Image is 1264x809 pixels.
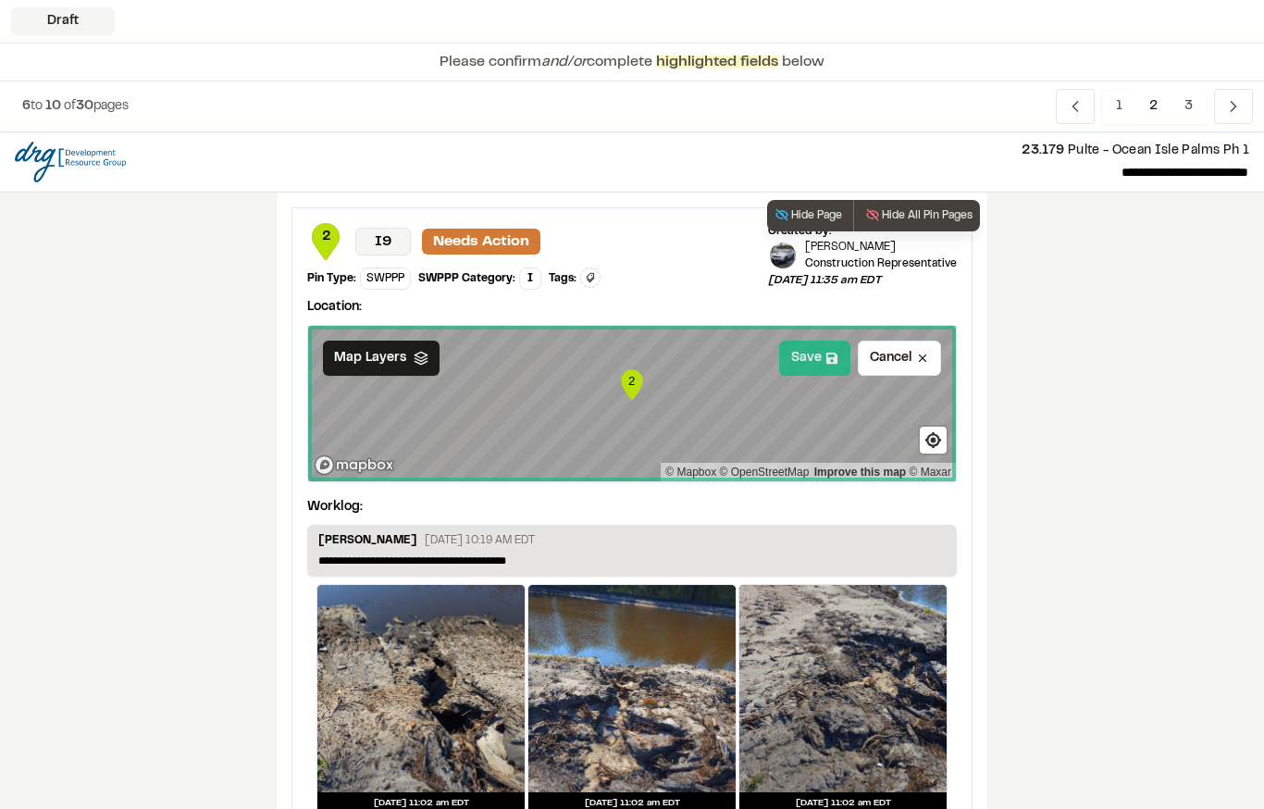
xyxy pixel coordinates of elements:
div: Tags: [549,270,576,287]
div: SWPPP Category: [418,270,515,287]
p: Worklog: [307,497,363,517]
button: Hide All Pin Pages [853,200,980,231]
div: Draft [11,7,115,35]
span: 6 [22,101,31,112]
div: I [519,268,541,290]
button: Hide Page [767,200,849,231]
p: [PERSON_NAME] [318,532,417,553]
p: I9 [355,228,411,255]
button: Save [779,341,850,376]
button: Cancel [858,341,941,376]
span: and/or [541,56,587,68]
p: [DATE] 11:35 am EDT [768,272,957,289]
div: Created by: [768,223,957,240]
div: Pin Type: [307,270,356,287]
p: Needs Action [422,229,540,255]
p: Please confirm complete below [440,51,824,73]
span: Map Layers [334,348,406,368]
a: Mapbox logo [314,454,395,476]
a: Map feedback [814,466,906,479]
span: 3 [1171,89,1207,124]
span: 23.179 [1022,145,1064,156]
p: [DATE] 10:19 AM EDT [425,532,535,549]
button: Edit Tags [580,268,601,288]
span: 2 [307,227,344,247]
span: 10 [45,101,61,112]
span: 1 [1102,89,1136,124]
p: Location: [307,297,957,317]
p: Pulte - Ocean Isle Palms Ph 1 [141,141,1249,161]
nav: Navigation [1056,89,1253,124]
p: to of pages [22,96,129,117]
span: highlighted fields [656,56,778,68]
div: Map marker [618,367,646,404]
a: Maxar [909,466,951,479]
div: SWPPP [360,268,411,290]
p: Construction Representative [805,255,957,272]
span: 2 [1135,89,1171,124]
a: OpenStreetMap [720,466,810,479]
img: file [15,142,126,182]
canvas: Map [308,326,956,481]
span: 30 [76,101,93,112]
p: [PERSON_NAME] [805,240,957,255]
button: Find my location [920,427,947,454]
a: Mapbox [665,466,716,479]
text: 2 [628,374,635,388]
